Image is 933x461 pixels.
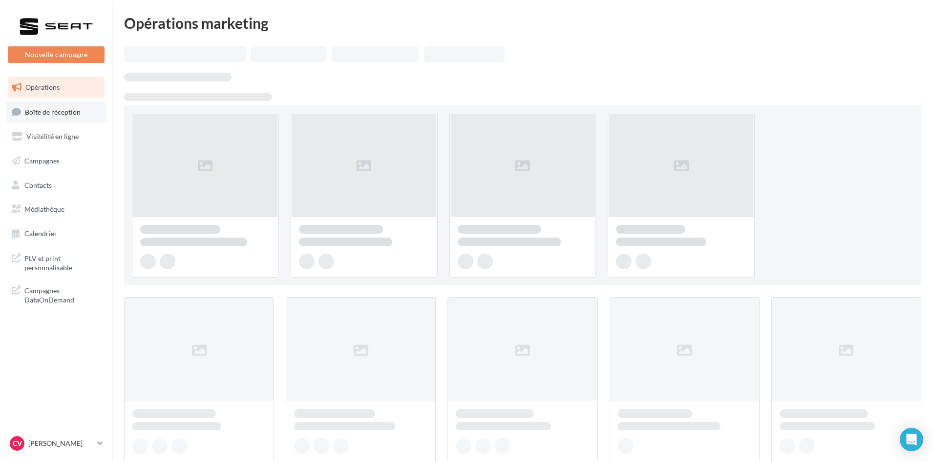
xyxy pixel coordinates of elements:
[28,439,93,448] p: [PERSON_NAME]
[24,284,101,305] span: Campagnes DataOnDemand
[6,77,106,98] a: Opérations
[24,180,52,189] span: Contacts
[26,132,79,140] span: Visibilité en ligne
[24,252,101,273] span: PLV et print personnalisable
[124,16,921,30] div: Opérations marketing
[6,223,106,244] a: Calendrier
[13,439,22,448] span: CV
[24,229,57,238] span: Calendrier
[6,175,106,196] a: Contacts
[25,83,60,91] span: Opérations
[6,126,106,147] a: Visibilité en ligne
[900,428,923,451] div: Open Intercom Messenger
[24,157,60,165] span: Campagnes
[6,101,106,122] a: Boîte de réception
[8,434,105,453] a: CV [PERSON_NAME]
[25,107,81,116] span: Boîte de réception
[6,199,106,220] a: Médiathèque
[6,151,106,171] a: Campagnes
[24,205,64,213] span: Médiathèque
[8,46,105,63] button: Nouvelle campagne
[6,280,106,309] a: Campagnes DataOnDemand
[6,248,106,277] a: PLV et print personnalisable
